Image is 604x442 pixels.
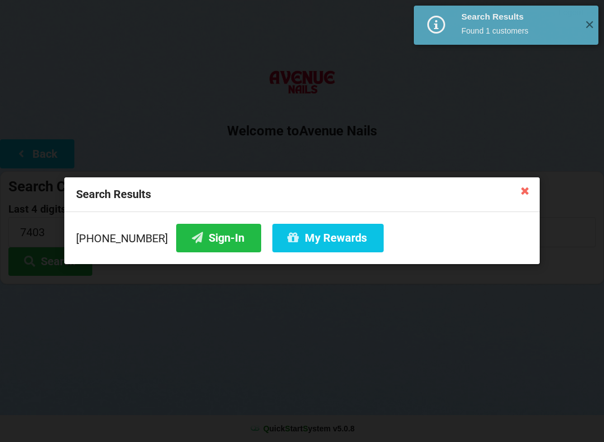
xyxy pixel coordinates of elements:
button: My Rewards [272,224,384,252]
div: Found 1 customers [461,25,576,36]
div: Search Results [461,11,576,22]
div: [PHONE_NUMBER] [76,224,528,252]
button: Sign-In [176,224,261,252]
div: Search Results [64,177,540,212]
